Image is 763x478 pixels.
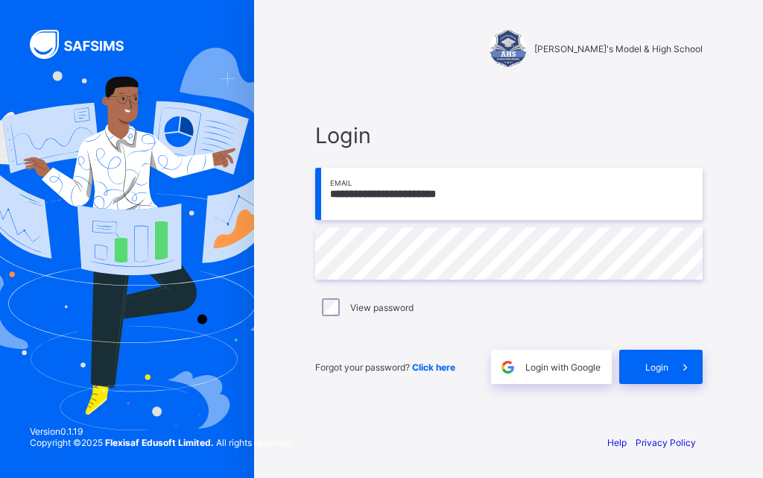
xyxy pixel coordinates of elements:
[30,437,293,448] span: Copyright © 2025 All rights reserved.
[534,43,703,54] span: [PERSON_NAME]'s Model & High School
[350,302,414,313] label: View password
[412,362,455,373] a: Click here
[30,30,142,59] img: SAFSIMS Logo
[525,362,601,373] span: Login with Google
[315,362,455,373] span: Forgot your password?
[645,362,668,373] span: Login
[636,437,696,448] a: Privacy Policy
[499,359,516,376] img: google.396cfc9801f0270233282035f929180a.svg
[607,437,627,448] a: Help
[30,426,293,437] span: Version 0.1.19
[315,122,703,148] span: Login
[105,437,214,448] strong: Flexisaf Edusoft Limited.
